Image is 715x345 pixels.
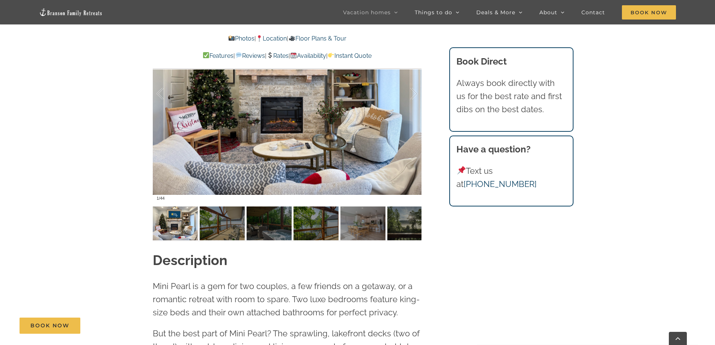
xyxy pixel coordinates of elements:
img: 📌 [457,166,465,175]
img: 👉 [328,52,334,58]
a: Instant Quote [328,52,372,59]
h3: Have a question? [456,143,566,156]
img: Blue-Pearl-Christmas-at-Lake-Taneycomo-Branson-Missouri-1305-Edit-scaled.jpg-nggid041849-ngg0dyn-... [153,206,198,240]
a: Location [256,35,287,42]
p: Always book directly with us for the best rate and first dibs on the best dates. [456,77,566,116]
a: Photos [228,35,254,42]
span: Contact [581,10,605,15]
span: Deals & More [476,10,515,15]
strong: Description [153,252,227,268]
a: Availability [290,52,326,59]
img: 📆 [291,52,297,58]
a: Book Now [20,318,80,334]
a: [PHONE_NUMBER] [464,179,537,189]
span: Vacation homes [343,10,391,15]
h3: Book Direct [456,55,566,68]
img: Blue-Pearl-vacation-home-rental-Lake-Taneycomo-2071-scaled.jpg-nggid041595-ngg0dyn-120x90-00f0w01... [340,206,385,240]
a: Features [203,52,233,59]
p: | | | | [153,51,421,61]
span: Book Now [622,5,676,20]
img: 💲 [267,52,273,58]
img: Blue-Pearl-vacation-home-rental-Lake-Taneycomo-2145-scaled.jpg-nggid041566-ngg0dyn-120x90-00f0w01... [200,206,245,240]
span: Book Now [30,322,69,329]
img: 🎥 [289,35,295,41]
img: Blue-Pearl-lakefront-vacation-rental-home-fog-2-scaled.jpg-nggid041574-ngg0dyn-120x90-00f0w010c01... [387,206,432,240]
img: 💬 [236,52,242,58]
span: About [539,10,557,15]
p: Text us at [456,164,566,191]
p: | | [153,34,421,44]
span: Things to do [415,10,452,15]
img: 📍 [256,35,262,41]
a: Reviews [235,52,265,59]
img: ✅ [203,52,209,58]
span: Mini Pearl is a gem for two couples, a few friends on a getaway, or a romantic retreat with room ... [153,281,420,317]
img: Branson Family Retreats Logo [39,8,103,17]
img: Blue-Pearl-vacation-home-rental-Lake-Taneycomo-2155-scaled.jpg-nggid041589-ngg0dyn-120x90-00f0w01... [247,206,292,240]
a: Floor Plans & Tour [288,35,346,42]
img: 📸 [229,35,235,41]
img: Blue-Pearl-vacation-home-rental-Lake-Taneycomo-2146-scaled.jpg-nggid041562-ngg0dyn-120x90-00f0w01... [294,206,339,240]
a: Rates [266,52,289,59]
